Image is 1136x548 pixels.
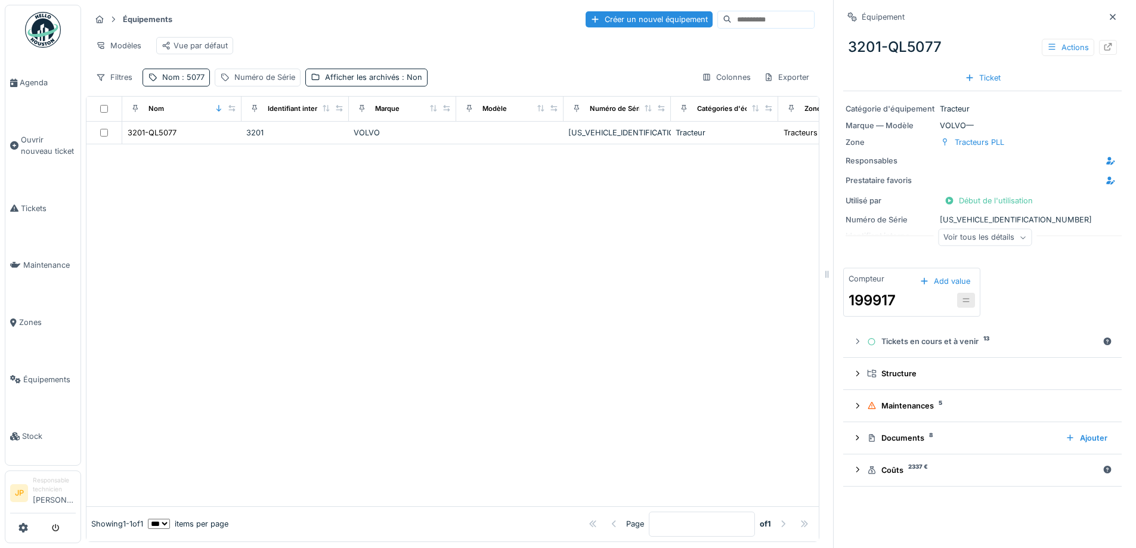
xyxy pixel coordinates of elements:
[482,104,507,114] div: Modèle
[21,134,76,157] span: Ouvrir nouveau ticket
[940,193,1038,209] div: Début de l'utilisation
[33,476,76,494] div: Responsable technicien
[697,69,756,86] div: Colonnes
[354,127,451,138] div: VOLVO
[848,459,1117,481] summary: Coûts2337 €
[938,229,1032,246] div: Voir tous les détails
[867,368,1107,379] div: Structure
[325,72,422,83] div: Afficher les archivés
[568,127,666,138] div: [US_VEHICLE_IDENTIFICATION_NUMBER]
[91,518,143,530] div: Showing 1 - 1 of 1
[234,72,295,83] div: Numéro de Série
[846,175,935,186] div: Prestataire favoris
[246,127,344,138] div: 3201
[590,104,645,114] div: Numéro de Série
[955,137,1004,148] div: Tracteurs PLL
[846,120,935,131] div: Marque — Modèle
[849,290,896,311] div: 199917
[19,317,76,328] span: Zones
[162,72,205,83] div: Nom
[148,518,228,530] div: items per page
[10,484,28,502] li: JP
[1061,430,1112,446] div: Ajouter
[22,431,76,442] span: Stock
[118,14,177,25] strong: Équipements
[846,155,935,166] div: Responsables
[33,476,76,510] li: [PERSON_NAME]
[862,11,905,23] div: Équipement
[759,69,815,86] div: Exporter
[867,336,1098,347] div: Tickets en cours et à venir
[697,104,780,114] div: Catégories d'équipement
[5,54,81,112] a: Agenda
[148,104,164,114] div: Nom
[676,127,773,138] div: Tracteur
[849,273,884,284] div: Compteur
[23,374,76,385] span: Équipements
[846,214,935,225] div: Numéro de Série
[760,518,771,530] strong: of 1
[179,73,205,82] span: : 5077
[867,465,1098,476] div: Coûts
[804,104,821,114] div: Zone
[23,259,76,271] span: Maintenance
[846,214,1119,225] div: [US_VEHICLE_IDENTIFICATION_NUMBER]
[626,518,644,530] div: Page
[268,104,326,114] div: Identifiant interne
[128,127,177,138] div: 3201-QL5077
[586,11,713,27] div: Créer un nouvel équipement
[5,294,81,351] a: Zones
[5,408,81,465] a: Stock
[846,195,935,206] div: Utilisé par
[915,273,975,289] div: Add value
[21,203,76,214] span: Tickets
[10,476,76,513] a: JP Responsable technicien[PERSON_NAME]
[867,400,1107,411] div: Maintenances
[848,395,1117,417] summary: Maintenances5
[846,137,935,148] div: Zone
[846,103,1119,114] div: Tracteur
[1042,39,1094,56] div: Actions
[375,104,400,114] div: Marque
[867,432,1056,444] div: Documents
[5,180,81,237] a: Tickets
[5,237,81,294] a: Maintenance
[846,120,1119,131] div: VOLVO —
[846,103,935,114] div: Catégorie d'équipement
[400,73,422,82] span: : Non
[848,331,1117,353] summary: Tickets en cours et à venir13
[848,427,1117,449] summary: Documents8Ajouter
[91,37,147,54] div: Modèles
[91,69,138,86] div: Filtres
[20,77,76,88] span: Agenda
[5,351,81,408] a: Équipements
[843,32,1122,63] div: 3201-QL5077
[5,112,81,180] a: Ouvrir nouveau ticket
[960,70,1005,86] div: Ticket
[25,12,61,48] img: Badge_color-CXgf-gQk.svg
[848,363,1117,385] summary: Structure
[784,127,833,138] div: Tracteurs PLL
[162,40,228,51] div: Vue par défaut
